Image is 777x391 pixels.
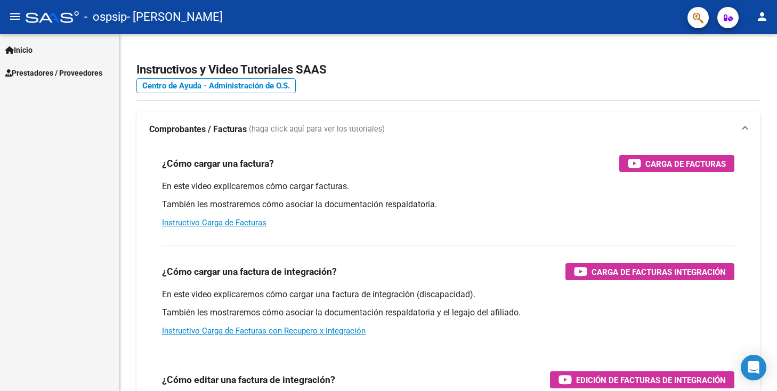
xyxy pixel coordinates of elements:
[565,263,734,280] button: Carga de Facturas Integración
[741,355,766,380] div: Open Intercom Messenger
[162,181,734,192] p: En este video explicaremos cómo cargar facturas.
[576,373,726,387] span: Edición de Facturas de integración
[162,156,274,171] h3: ¿Cómo cargar una factura?
[162,218,266,227] a: Instructivo Carga de Facturas
[149,124,247,135] strong: Comprobantes / Facturas
[592,265,726,279] span: Carga de Facturas Integración
[136,60,760,80] h2: Instructivos y Video Tutoriales SAAS
[162,264,337,279] h3: ¿Cómo cargar una factura de integración?
[5,44,33,56] span: Inicio
[127,5,223,29] span: - [PERSON_NAME]
[9,10,21,23] mat-icon: menu
[619,155,734,172] button: Carga de Facturas
[84,5,127,29] span: - ospsip
[162,199,734,210] p: También les mostraremos cómo asociar la documentación respaldatoria.
[249,124,385,135] span: (haga click aquí para ver los tutoriales)
[756,10,768,23] mat-icon: person
[162,372,335,387] h3: ¿Cómo editar una factura de integración?
[550,371,734,388] button: Edición de Facturas de integración
[645,157,726,170] span: Carga de Facturas
[136,112,760,146] mat-expansion-panel-header: Comprobantes / Facturas (haga click aquí para ver los tutoriales)
[5,67,102,79] span: Prestadores / Proveedores
[162,307,734,319] p: También les mostraremos cómo asociar la documentación respaldatoria y el legajo del afiliado.
[162,326,366,336] a: Instructivo Carga de Facturas con Recupero x Integración
[162,289,734,300] p: En este video explicaremos cómo cargar una factura de integración (discapacidad).
[136,78,296,93] a: Centro de Ayuda - Administración de O.S.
